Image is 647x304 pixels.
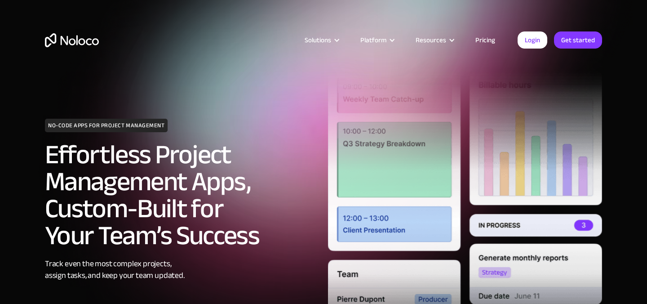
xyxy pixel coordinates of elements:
[416,34,446,46] div: Resources
[305,34,331,46] div: Solutions
[360,34,386,46] div: Platform
[45,119,168,132] h1: NO-CODE APPS FOR PROJECT MANAGEMENT
[45,258,319,282] div: Track even the most complex projects, assign tasks, and keep your team updated.
[45,141,319,249] h2: Effortless Project Management Apps, Custom-Built for Your Team’s Success
[45,33,99,47] a: home
[464,34,506,46] a: Pricing
[518,31,547,49] a: Login
[554,31,602,49] a: Get started
[349,34,404,46] div: Platform
[293,34,349,46] div: Solutions
[404,34,464,46] div: Resources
